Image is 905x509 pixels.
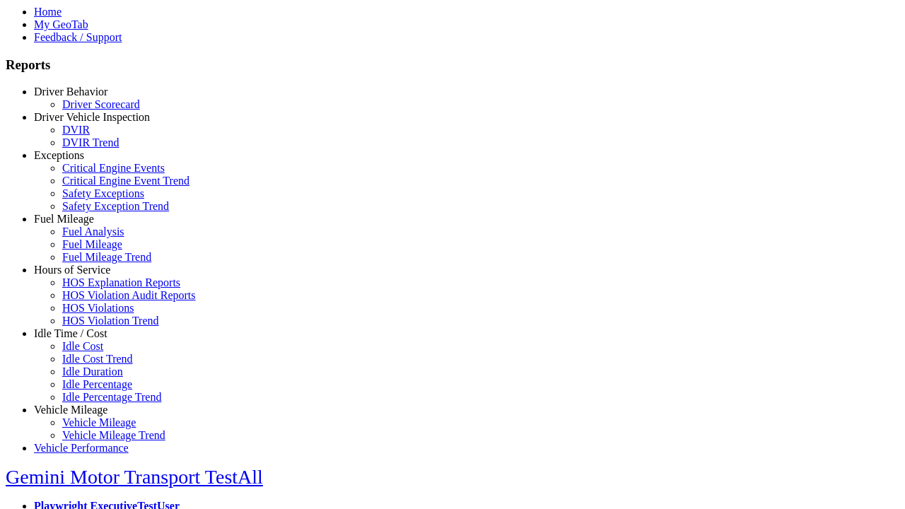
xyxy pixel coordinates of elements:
a: Critical Engine Events [62,162,165,174]
a: Fuel Mileage Trend [62,251,151,263]
a: Idle Cost Trend [62,353,133,365]
a: Idle Time / Cost [34,327,107,339]
a: Idle Percentage [62,378,132,390]
a: Fuel Analysis [62,226,124,238]
a: Exceptions [34,149,84,161]
a: Idle Duration [62,365,123,378]
a: Hours of Service [34,264,110,276]
a: Vehicle Mileage [34,404,107,416]
a: Fuel Mileage [62,238,122,250]
a: Vehicle Performance [34,442,129,454]
a: HOS Violation Audit Reports [62,289,196,301]
a: Vehicle Mileage Trend [62,429,165,441]
a: Vehicle Mileage [62,416,136,428]
a: HOS Violation Trend [62,315,159,327]
a: Idle Cost [62,340,103,352]
a: Critical Engine Event Trend [62,175,189,187]
a: Driver Behavior [34,86,107,98]
a: DVIR Trend [62,136,119,148]
a: HOS Violations [62,302,134,314]
h3: Reports [6,57,899,73]
a: Idle Percentage Trend [62,391,161,403]
a: Driver Vehicle Inspection [34,111,150,123]
a: DVIR [62,124,90,136]
a: Feedback / Support [34,31,122,43]
a: Driver Scorecard [62,98,140,110]
a: Safety Exception Trend [62,200,169,212]
a: Safety Exceptions [62,187,144,199]
a: Gemini Motor Transport TestAll [6,466,263,488]
a: HOS Explanation Reports [62,276,180,288]
a: Home [34,6,62,18]
a: My GeoTab [34,18,88,30]
a: Fuel Mileage [34,213,94,225]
